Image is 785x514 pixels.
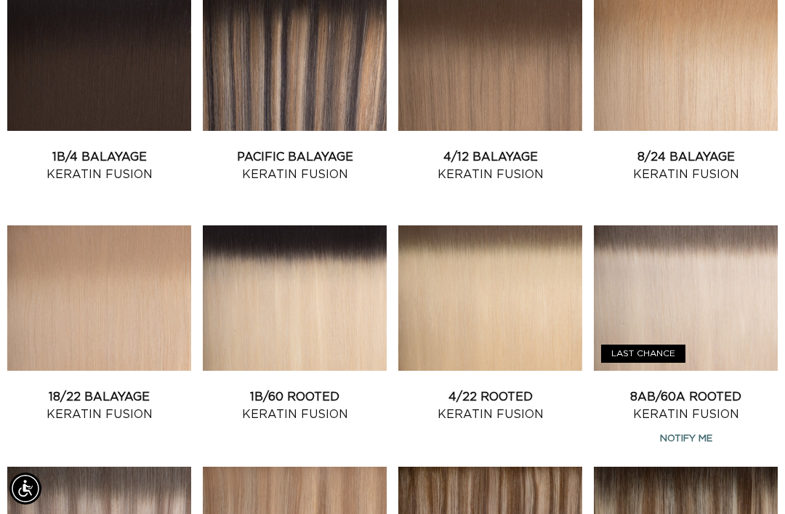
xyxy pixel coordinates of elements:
[398,388,582,423] a: 4/22 Rooted Keratin Fusion
[594,148,778,183] a: 8/24 Balayage Keratin Fusion
[7,388,191,423] a: 18/22 Balayage Keratin Fusion
[9,473,41,505] div: Accessibility Menu
[203,388,387,423] a: 1B/60 Rooted Keratin Fusion
[203,148,387,183] a: Pacific Balayage Keratin Fusion
[7,148,191,183] a: 1B/4 Balayage Keratin Fusion
[594,388,778,423] a: 8AB/60A Rooted Keratin Fusion
[398,148,582,183] a: 4/12 Balayage Keratin Fusion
